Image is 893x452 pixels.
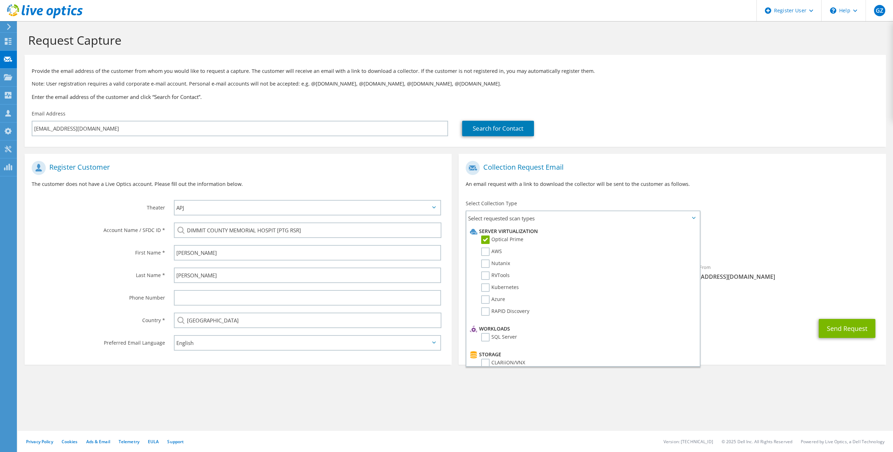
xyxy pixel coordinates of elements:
[481,236,523,244] label: Optical Prime
[32,67,879,75] p: Provide the email address of the customer from whom you would like to request a capture. The cust...
[32,161,441,175] h1: Register Customer
[32,200,165,211] label: Theater
[468,227,696,236] li: Server Virtualization
[119,439,139,445] a: Telemetry
[32,93,879,101] h3: Enter the email address of the customer and click “Search for Contact”.
[32,313,165,324] label: Country *
[481,295,505,304] label: Azure
[466,161,875,175] h1: Collection Request Email
[462,121,534,136] a: Search for Contact
[32,335,165,346] label: Preferred Email Language
[32,180,445,188] p: The customer does not have a Live Optics account. Please fill out the information below.
[32,222,165,234] label: Account Name / SFDC ID *
[62,439,78,445] a: Cookies
[481,333,517,341] label: SQL Server
[801,439,885,445] li: Powered by Live Optics, a Dell Technology
[26,439,53,445] a: Privacy Policy
[468,325,696,333] li: Workloads
[481,259,510,268] label: Nutanix
[466,200,517,207] label: Select Collection Type
[481,283,519,292] label: Kubernetes
[664,439,713,445] li: Version: [TECHNICAL_ID]
[672,260,886,284] div: Sender & From
[466,211,699,225] span: Select requested scan types
[28,33,879,48] h1: Request Capture
[874,5,885,16] span: GZ
[459,260,672,284] div: To
[830,7,836,14] svg: \n
[459,288,886,312] div: CC & Reply To
[481,359,525,367] label: CLARiiON/VNX
[679,273,879,281] span: [EMAIL_ADDRESS][DOMAIN_NAME]
[148,439,159,445] a: EULA
[468,350,696,359] li: Storage
[32,80,879,88] p: Note: User registration requires a valid corporate e-mail account. Personal e-mail accounts will ...
[32,245,165,256] label: First Name *
[481,271,510,280] label: RVTools
[32,110,65,117] label: Email Address
[481,247,502,256] label: AWS
[167,439,184,445] a: Support
[722,439,792,445] li: © 2025 Dell Inc. All Rights Reserved
[819,319,875,338] button: Send Request
[459,228,886,256] div: Requested Collections
[86,439,110,445] a: Ads & Email
[466,180,879,188] p: An email request with a link to download the collector will be sent to the customer as follows.
[32,268,165,279] label: Last Name *
[32,290,165,301] label: Phone Number
[481,307,529,316] label: RAPID Discovery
